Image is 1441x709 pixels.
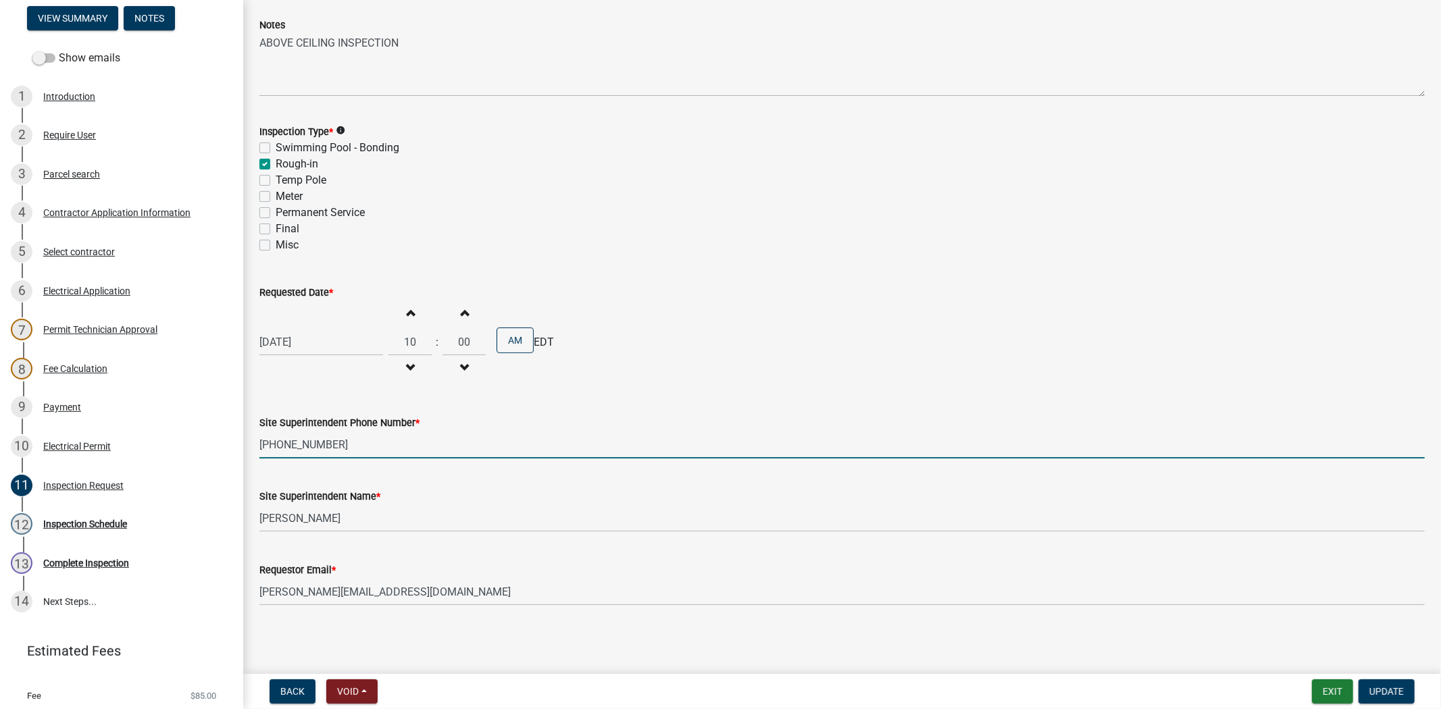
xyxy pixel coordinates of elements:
label: Inspection Type [259,128,333,137]
i: info [336,126,345,135]
span: $85.00 [191,691,216,700]
div: 9 [11,396,32,418]
span: Void [337,686,359,697]
div: Select contractor [43,247,115,257]
button: View Summary [27,6,118,30]
label: Rough-in [276,156,318,172]
wm-modal-confirm: Summary [27,14,118,24]
div: Fee Calculation [43,364,107,373]
button: Exit [1312,679,1353,704]
div: 11 [11,475,32,496]
div: Permit Technician Approval [43,325,157,334]
input: Minutes [443,328,486,356]
div: Complete Inspection [43,558,129,568]
span: Update [1369,686,1404,697]
button: AM [497,327,534,353]
div: Inspection Schedule [43,519,127,529]
a: Estimated Fees [11,637,222,664]
div: 12 [11,513,32,535]
label: Swimming Pool - Bonding [276,140,399,156]
div: Require User [43,130,96,140]
div: Contractor Application Information [43,208,191,217]
div: 6 [11,280,32,302]
div: Payment [43,402,81,412]
div: 3 [11,163,32,185]
div: 5 [11,241,32,263]
label: Requestor Email [259,566,336,575]
label: Final [276,221,299,237]
wm-modal-confirm: Notes [124,14,175,24]
div: 2 [11,124,32,146]
div: 4 [11,202,32,224]
label: Notes [259,21,285,30]
div: 10 [11,436,32,457]
div: 13 [11,552,32,574]
div: 8 [11,358,32,379]
label: Meter [276,188,303,205]
button: Notes [124,6,175,30]
button: Void [326,679,378,704]
button: Update [1359,679,1415,704]
input: Hours [388,328,432,356]
label: Misc [276,237,299,253]
label: Site Superintendent Name [259,492,380,502]
label: Permanent Service [276,205,365,221]
div: Inspection Request [43,481,124,490]
div: 7 [11,319,32,340]
div: 14 [11,591,32,612]
div: Electrical Application [43,286,130,296]
input: mm/dd/yyyy [259,328,383,356]
div: 1 [11,86,32,107]
span: EDT [534,334,554,350]
button: Back [270,679,315,704]
label: Site Superintendent Phone Number [259,419,420,428]
div: Parcel search [43,169,100,179]
label: Requested Date [259,288,333,298]
label: Temp Pole [276,172,326,188]
span: Back [280,686,305,697]
span: Fee [27,691,41,700]
div: Introduction [43,92,95,101]
label: Show emails [32,50,120,66]
div: : [432,334,443,350]
div: Electrical Permit [43,442,111,451]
